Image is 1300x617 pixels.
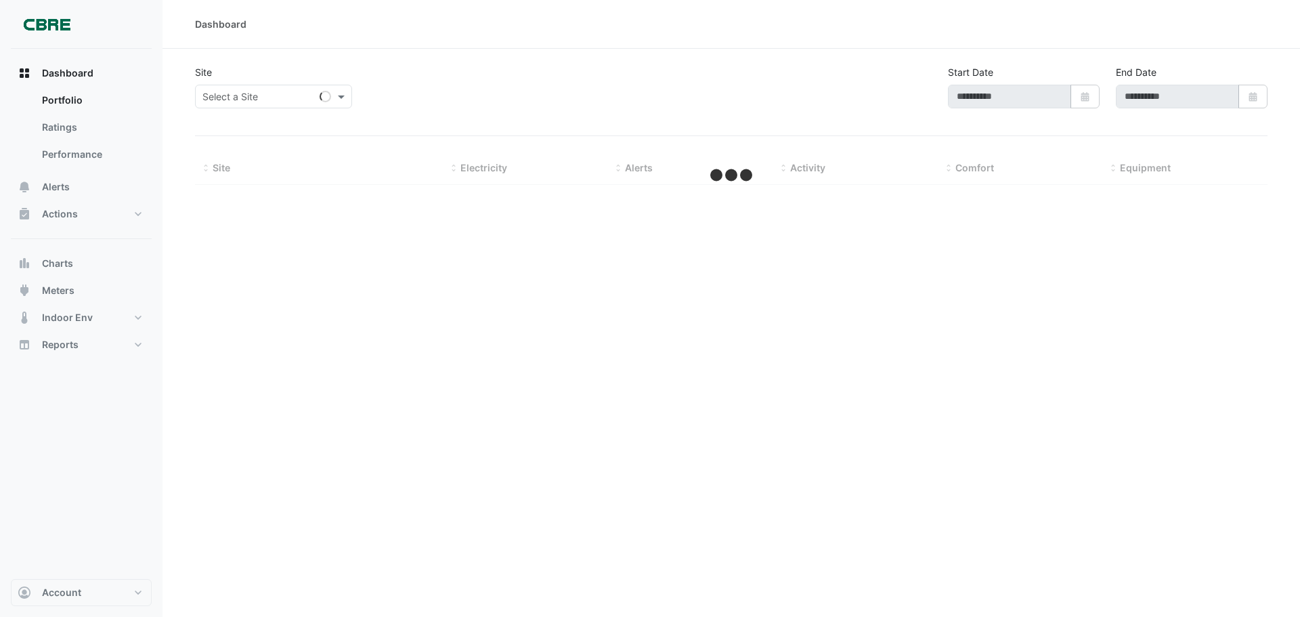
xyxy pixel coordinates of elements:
[195,17,246,31] div: Dashboard
[213,162,230,173] span: Site
[625,162,653,173] span: Alerts
[195,65,212,79] label: Site
[18,180,31,194] app-icon: Alerts
[1120,162,1171,173] span: Equipment
[18,338,31,352] app-icon: Reports
[42,207,78,221] span: Actions
[11,200,152,228] button: Actions
[18,311,31,324] app-icon: Indoor Env
[1116,65,1156,79] label: End Date
[948,65,993,79] label: Start Date
[18,284,31,297] app-icon: Meters
[11,87,152,173] div: Dashboard
[11,579,152,606] button: Account
[11,173,152,200] button: Alerts
[11,277,152,304] button: Meters
[11,250,152,277] button: Charts
[31,141,152,168] a: Performance
[42,180,70,194] span: Alerts
[11,60,152,87] button: Dashboard
[16,11,77,38] img: Company Logo
[42,311,93,324] span: Indoor Env
[31,114,152,141] a: Ratings
[790,162,825,173] span: Activity
[18,257,31,270] app-icon: Charts
[31,87,152,114] a: Portfolio
[955,162,994,173] span: Comfort
[18,207,31,221] app-icon: Actions
[11,331,152,358] button: Reports
[460,162,507,173] span: Electricity
[42,338,79,352] span: Reports
[11,304,152,331] button: Indoor Env
[18,66,31,80] app-icon: Dashboard
[42,284,74,297] span: Meters
[42,257,73,270] span: Charts
[42,586,81,599] span: Account
[42,66,93,80] span: Dashboard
